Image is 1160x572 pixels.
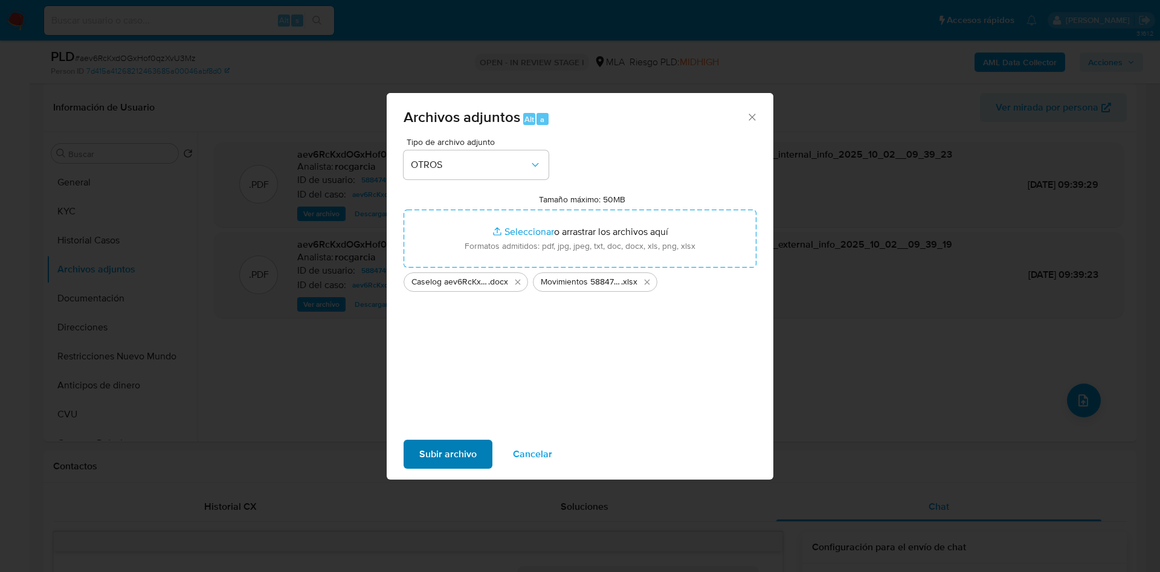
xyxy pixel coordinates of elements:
[524,114,534,125] span: Alt
[404,440,492,469] button: Subir archivo
[407,138,552,146] span: Tipo de archivo adjunto
[539,194,625,205] label: Tamaño máximo: 50MB
[488,276,508,288] span: .docx
[540,114,544,125] span: a
[511,275,525,289] button: Eliminar Caselog aev6RcKxdOGxHof0qzXvU3Mz - 58847414.docx
[621,276,637,288] span: .xlsx
[513,441,552,468] span: Cancelar
[404,106,520,127] span: Archivos adjuntos
[411,159,529,171] span: OTROS
[404,150,549,179] button: OTROS
[404,268,756,292] ul: Archivos seleccionados
[497,440,568,469] button: Cancelar
[411,276,488,288] span: Caselog aev6RcKxdOGxHof0qzXvU3Mz - 58847414
[419,441,477,468] span: Subir archivo
[640,275,654,289] button: Eliminar Movimientos 58847414.xlsx
[541,276,621,288] span: Movimientos 58847414
[746,111,757,122] button: Cerrar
